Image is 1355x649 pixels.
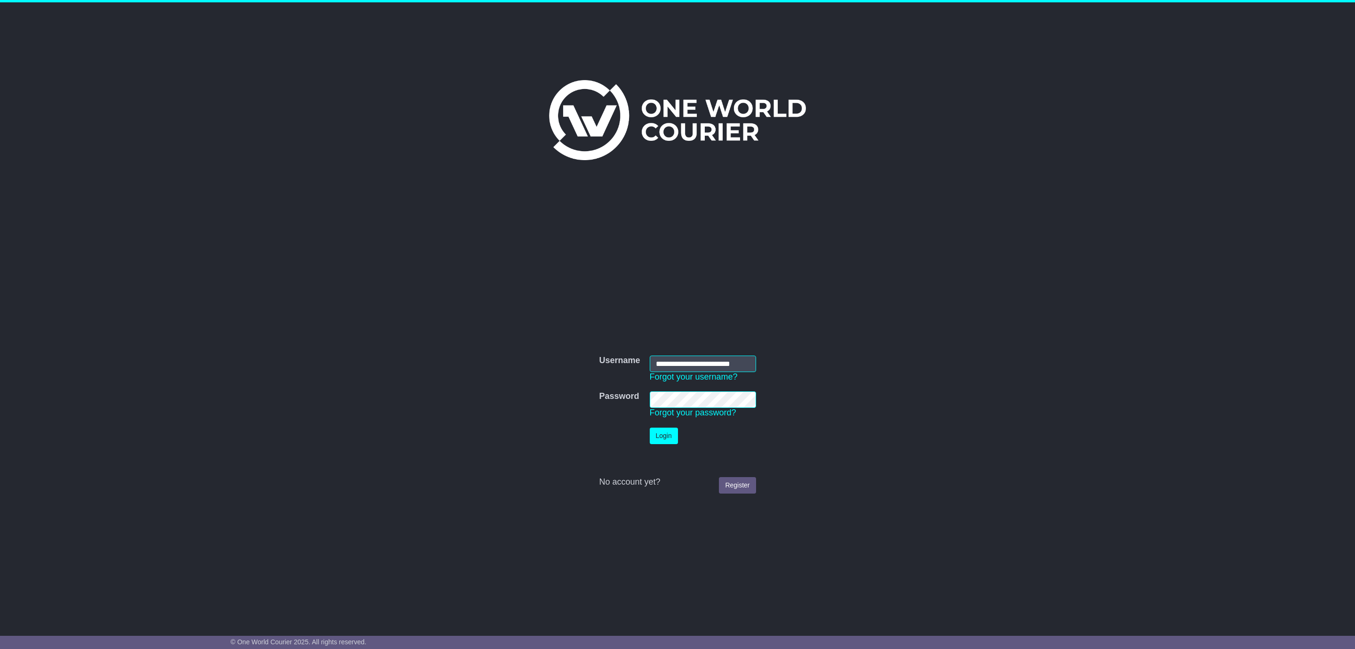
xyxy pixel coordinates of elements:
a: Forgot your username? [650,372,738,381]
button: Login [650,428,678,444]
label: Username [599,356,640,366]
a: Forgot your password? [650,408,736,417]
label: Password [599,391,639,402]
div: No account yet? [599,477,756,487]
img: One World [549,80,806,160]
span: © One World Courier 2025. All rights reserved. [231,638,367,646]
a: Register [719,477,756,494]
